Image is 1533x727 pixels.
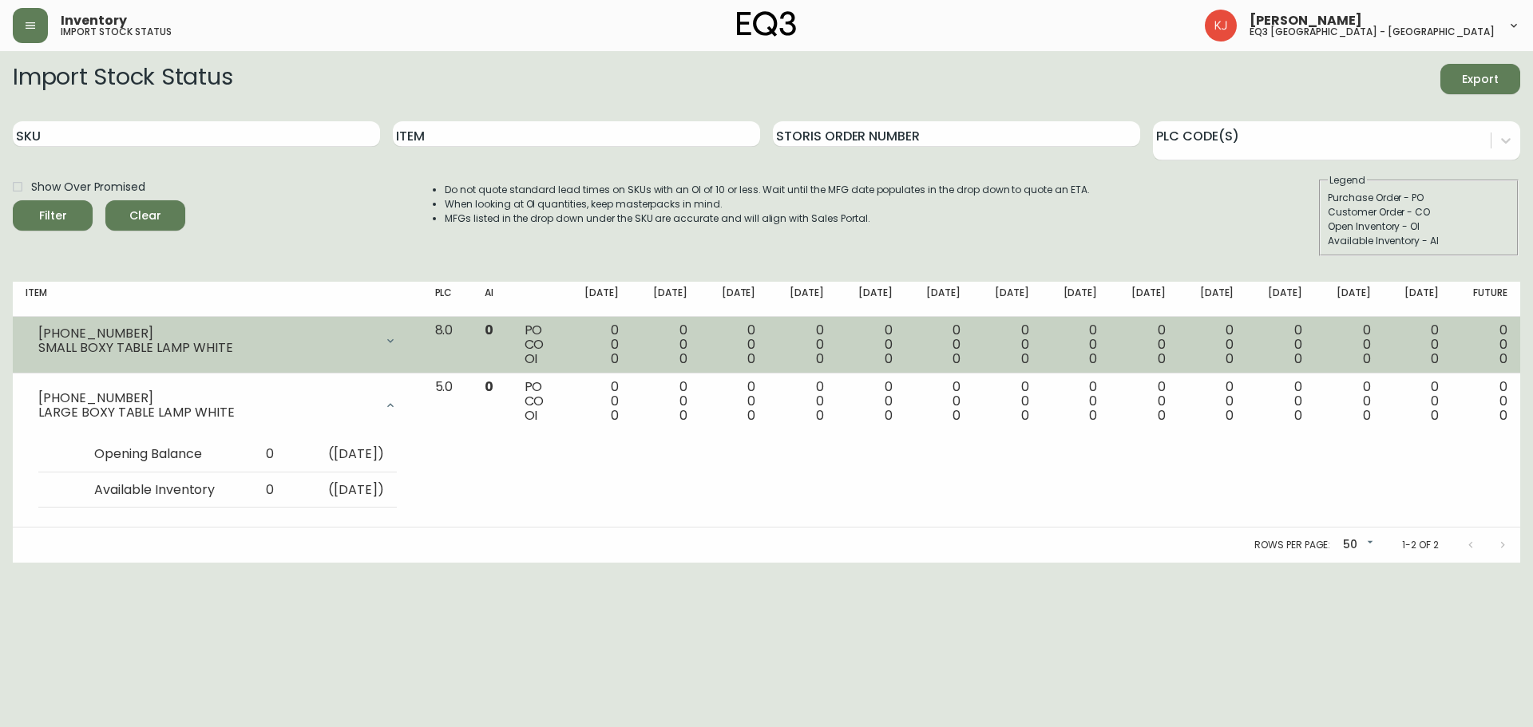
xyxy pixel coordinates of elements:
[1158,350,1166,368] span: 0
[13,64,232,94] h2: Import Stock Status
[1021,406,1029,425] span: 0
[1363,350,1371,368] span: 0
[632,282,700,317] th: [DATE]
[747,350,755,368] span: 0
[1499,406,1507,425] span: 0
[1328,219,1510,234] div: Open Inventory - OI
[1158,406,1166,425] span: 0
[422,373,473,528] td: 5.0
[816,406,824,425] span: 0
[1246,282,1315,317] th: [DATE]
[611,350,619,368] span: 0
[1191,380,1234,423] div: 0 0
[1294,350,1302,368] span: 0
[1328,205,1510,219] div: Customer Order - CO
[1259,323,1302,366] div: 0 0
[118,206,172,226] span: Clear
[1178,282,1247,317] th: [DATE]
[905,282,974,317] th: [DATE]
[1123,323,1166,366] div: 0 0
[241,437,287,472] td: 0
[1110,282,1178,317] th: [DATE]
[679,350,687,368] span: 0
[611,406,619,425] span: 0
[737,11,796,37] img: logo
[713,380,756,423] div: 0 0
[1055,323,1098,366] div: 0 0
[61,14,127,27] span: Inventory
[26,380,410,431] div: [PHONE_NUMBER]LARGE BOXY TABLE LAMP WHITE
[1328,191,1510,205] div: Purchase Order - PO
[1250,27,1495,37] h5: eq3 [GEOGRAPHIC_DATA] - [GEOGRAPHIC_DATA]
[816,350,824,368] span: 0
[38,341,374,355] div: SMALL BOXY TABLE LAMP WHITE
[1328,323,1371,366] div: 0 0
[953,406,961,425] span: 0
[1328,380,1371,423] div: 0 0
[1055,380,1098,423] div: 0 0
[1328,173,1367,188] legend: Legend
[525,406,538,425] span: OI
[1384,282,1452,317] th: [DATE]
[1226,350,1234,368] span: 0
[1452,282,1520,317] th: Future
[287,472,397,508] td: ( [DATE] )
[679,406,687,425] span: 0
[1464,380,1507,423] div: 0 0
[885,350,893,368] span: 0
[781,323,824,366] div: 0 0
[1042,282,1111,317] th: [DATE]
[768,282,837,317] th: [DATE]
[644,380,687,423] div: 0 0
[700,282,769,317] th: [DATE]
[1499,350,1507,368] span: 0
[1337,532,1377,559] div: 50
[525,380,551,423] div: PO CO
[525,323,551,366] div: PO CO
[1254,538,1330,552] p: Rows per page:
[31,179,145,196] span: Show Over Promised
[26,323,410,358] div: [PHONE_NUMBER]SMALL BOXY TABLE LAMP WHITE
[1328,234,1510,248] div: Available Inventory - AI
[1431,406,1439,425] span: 0
[1123,380,1166,423] div: 0 0
[13,200,93,231] button: Filter
[1226,406,1234,425] span: 0
[13,282,422,317] th: Item
[485,377,493,396] span: 0
[38,391,374,405] div: [PHONE_NUMBER]
[445,197,1090,211] li: When looking at OI quantities, keep masterpacks in mind.
[81,472,241,508] td: Available Inventory
[1453,69,1507,89] span: Export
[422,317,473,373] td: 8.0
[1259,380,1302,423] div: 0 0
[837,282,905,317] th: [DATE]
[422,282,473,317] th: PLC
[747,406,755,425] span: 0
[918,380,961,423] div: 0 0
[1431,350,1439,368] span: 0
[1205,10,1237,41] img: 24a625d34e264d2520941288c4a55f8e
[485,321,493,339] span: 0
[781,380,824,423] div: 0 0
[713,323,756,366] div: 0 0
[973,282,1042,317] th: [DATE]
[1191,323,1234,366] div: 0 0
[445,183,1090,197] li: Do not quote standard lead times on SKUs with an OI of 10 or less. Wait until the MFG date popula...
[38,405,374,420] div: LARGE BOXY TABLE LAMP WHITE
[885,406,893,425] span: 0
[576,380,620,423] div: 0 0
[39,206,67,226] div: Filter
[986,323,1029,366] div: 0 0
[287,437,397,472] td: ( [DATE] )
[1402,538,1439,552] p: 1-2 of 2
[576,323,620,366] div: 0 0
[61,27,172,37] h5: import stock status
[38,326,374,341] div: [PHONE_NUMBER]
[953,350,961,368] span: 0
[472,282,511,317] th: AI
[986,380,1029,423] div: 0 0
[525,350,538,368] span: OI
[1396,380,1440,423] div: 0 0
[644,323,687,366] div: 0 0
